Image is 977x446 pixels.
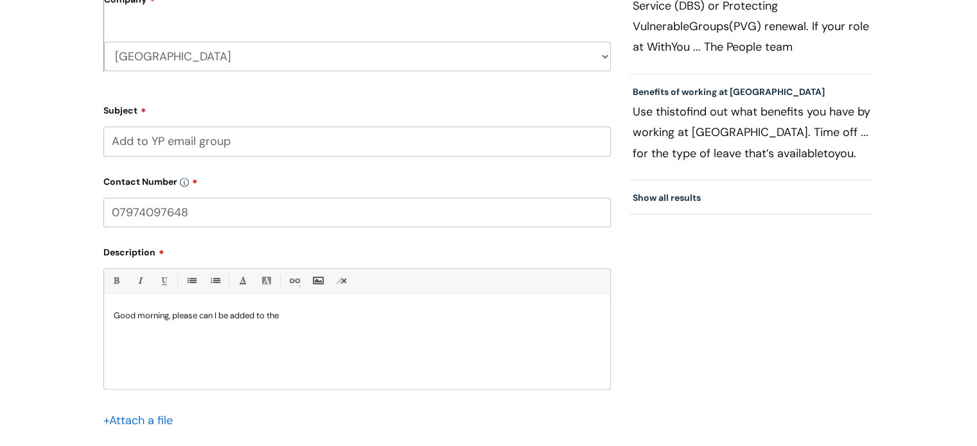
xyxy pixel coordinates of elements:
a: 1. Ordered List (Ctrl-Shift-8) [207,273,223,289]
a: • Unordered List (Ctrl-Shift-7) [183,273,199,289]
span: Groups [689,19,729,34]
a: Benefits of working at [GEOGRAPHIC_DATA] [633,86,825,98]
a: Bold (Ctrl-B) [108,273,124,289]
a: Underline(Ctrl-U) [155,273,172,289]
a: Back Color [258,273,274,289]
img: info-icon.svg [180,178,189,187]
a: Italic (Ctrl-I) [132,273,148,289]
a: Font Color [234,273,251,289]
label: Subject [103,101,611,116]
a: Show all results [633,192,701,203]
p: Use this find out what benefits you have by working at [GEOGRAPHIC_DATA]. Time off ... for the ty... [633,101,872,163]
a: Insert Image... [310,273,326,289]
a: Remove formatting (Ctrl-\) [333,273,349,289]
label: Contact Number [103,172,611,187]
div: Attach a file [103,410,180,431]
label: Description [103,243,611,258]
span: + [103,413,109,428]
p: Good morning, please can I be added to the [114,310,601,322]
span: to [675,104,687,119]
span: to [823,146,834,161]
a: Link [286,273,302,289]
